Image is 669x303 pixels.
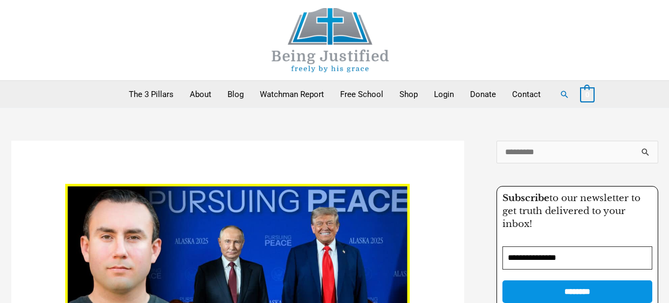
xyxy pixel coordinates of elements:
input: Email Address * [502,246,652,270]
a: Login [426,81,462,108]
a: Search button [560,89,569,99]
a: Donate [462,81,504,108]
a: About [182,81,219,108]
strong: Subscribe [502,192,549,204]
a: Contact [504,81,549,108]
a: Watchman Report [252,81,332,108]
nav: Primary Site Navigation [121,81,549,108]
a: Free School [332,81,391,108]
a: Blog [219,81,252,108]
span: 0 [585,91,589,99]
img: Being Justified [250,8,411,72]
a: Shop [391,81,426,108]
a: View Shopping Cart, empty [580,89,595,99]
a: The 3 Pillars [121,81,182,108]
span: to our newsletter to get truth delivered to your inbox! [502,192,640,230]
